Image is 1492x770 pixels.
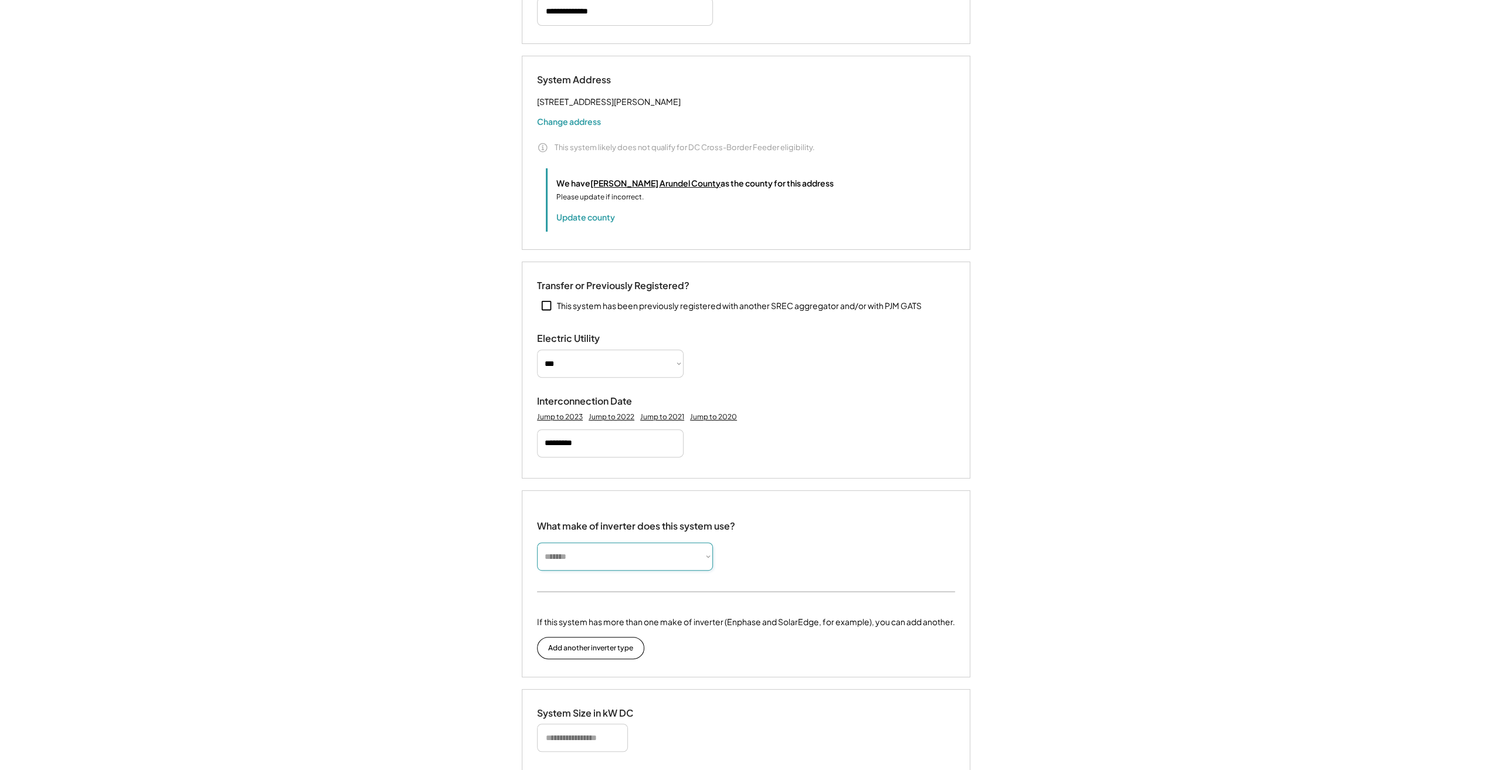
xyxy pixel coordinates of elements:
button: Add another inverter type [537,637,644,659]
div: Electric Utility [537,333,654,345]
div: We have as the county for this address [556,177,834,189]
u: [PERSON_NAME] Arundel County [590,178,720,188]
button: Change address [537,116,601,127]
div: Jump to 2020 [690,412,737,422]
div: System Size in kW DC [537,707,654,720]
div: Transfer or Previously Registered? [537,280,689,292]
div: Interconnection Date [537,395,654,408]
div: Please update if incorrect. [556,192,644,202]
div: [STREET_ADDRESS][PERSON_NAME] [537,94,681,109]
div: This system likely does not qualify for DC Cross-Border Feeder eligibility. [555,142,815,152]
div: System Address [537,74,654,86]
div: Jump to 2022 [589,412,634,422]
div: If this system has more than one make of inverter (Enphase and SolarEdge, for example), you can a... [537,616,955,628]
div: This system has been previously registered with another SREC aggregator and/or with PJM GATS [557,300,922,312]
div: Jump to 2023 [537,412,583,422]
div: What make of inverter does this system use? [537,508,735,535]
button: Update county [556,211,615,223]
div: Jump to 2021 [640,412,684,422]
